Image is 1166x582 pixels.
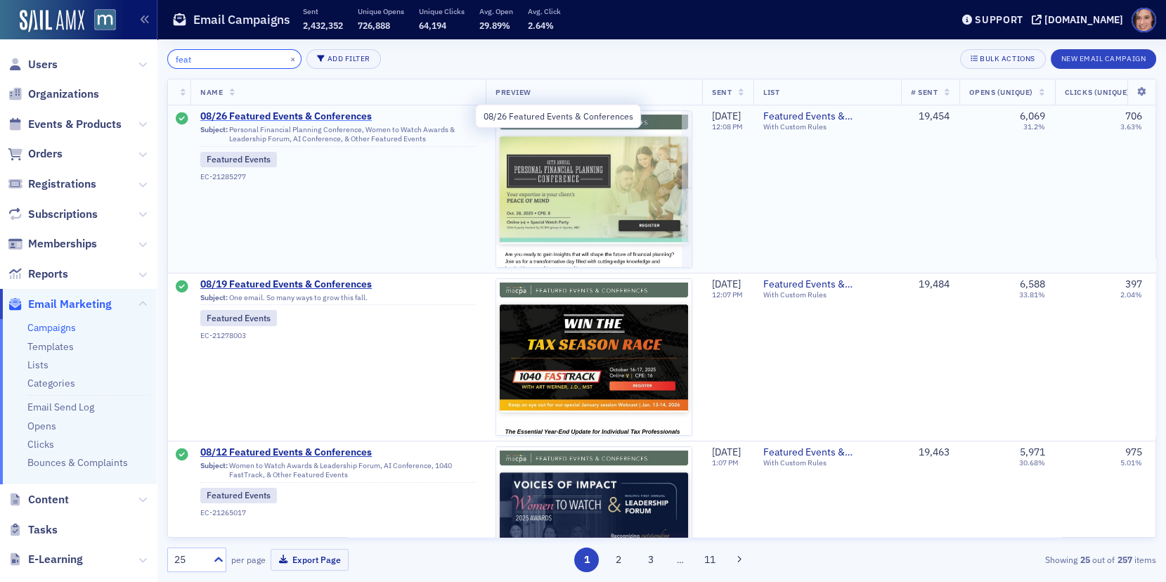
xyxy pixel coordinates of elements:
[638,548,663,572] button: 3
[1019,290,1045,299] div: 33.81%
[94,9,116,31] img: SailAMX
[200,446,476,459] a: 08/12 Featured Events & Conferences
[303,20,343,31] span: 2,432,352
[8,297,112,312] a: Email Marketing
[28,86,99,102] span: Organizations
[358,6,404,16] p: Unique Opens
[200,488,277,503] div: Featured Events
[1019,458,1045,467] div: 30.68%
[200,331,476,340] div: EC-21278003
[528,6,561,16] p: Avg. Click
[200,461,228,479] span: Subject:
[27,401,94,413] a: Email Send Log
[1120,122,1142,131] div: 3.63%
[28,297,112,312] span: Email Marketing
[176,448,188,463] div: Sent
[763,110,891,123] a: Featured Events & Conferences — Weekly Publication
[911,446,950,459] div: 19,463
[176,280,188,295] div: Sent
[697,548,722,572] button: 11
[8,492,69,507] a: Content
[28,207,98,222] span: Subscriptions
[911,87,938,97] span: # Sent
[8,146,63,162] a: Orders
[1120,290,1142,299] div: 2.04%
[200,293,228,302] span: Subject:
[28,522,58,538] span: Tasks
[763,446,891,459] a: Featured Events & Conferences — Weekly Publication
[607,548,631,572] button: 2
[1044,13,1123,26] div: [DOMAIN_NAME]
[200,461,476,483] div: Women to Watch Awards & Leadership Forum, AI Conference, 1040 FastTrack, & Other Featured Events
[8,86,99,102] a: Organizations
[763,458,891,467] div: With Custom Rules
[176,112,188,127] div: Sent
[28,57,58,72] span: Users
[712,110,741,122] span: [DATE]
[969,87,1032,97] span: Opens (Unique)
[27,321,76,334] a: Campaigns
[8,207,98,222] a: Subscriptions
[8,266,68,282] a: Reports
[231,553,266,566] label: per page
[528,20,554,31] span: 2.64%
[200,87,223,97] span: Name
[27,340,74,353] a: Templates
[419,6,465,16] p: Unique Clicks
[200,310,277,325] div: Featured Events
[960,49,1045,69] button: Bulk Actions
[27,420,56,432] a: Opens
[763,87,779,97] span: List
[200,293,476,306] div: One email. So many ways to grow this fall.
[1132,8,1156,32] span: Profile
[763,278,891,291] a: Featured Events & Conferences — Weekly Publication
[1020,110,1045,123] div: 6,069
[8,176,96,192] a: Registrations
[200,508,476,517] div: EC-21265017
[479,6,513,16] p: Avg. Open
[980,55,1035,63] div: Bulk Actions
[303,6,343,16] p: Sent
[8,236,97,252] a: Memberships
[28,266,68,282] span: Reports
[28,236,97,252] span: Memberships
[27,358,48,371] a: Lists
[358,20,390,31] span: 726,888
[1125,110,1142,123] div: 706
[28,176,96,192] span: Registrations
[20,10,84,32] img: SailAMX
[712,446,741,458] span: [DATE]
[200,278,476,291] span: 08/19 Featured Events & Conferences
[475,104,641,128] div: 08/26 Featured Events & Conferences
[712,122,743,131] time: 12:08 PM
[84,9,116,33] a: View Homepage
[27,456,128,469] a: Bounces & Complaints
[911,110,950,123] div: 19,454
[763,290,891,299] div: With Custom Rules
[1020,446,1045,459] div: 5,971
[200,172,476,181] div: EC-21285277
[28,492,69,507] span: Content
[28,146,63,162] span: Orders
[200,152,277,167] div: Featured Events
[712,458,739,467] time: 1:07 PM
[712,87,732,97] span: Sent
[8,522,58,538] a: Tasks
[574,548,599,572] button: 1
[479,20,510,31] span: 29.89%
[8,117,122,132] a: Events & Products
[671,553,690,566] span: …
[712,290,743,299] time: 12:07 PM
[167,49,302,69] input: Search…
[271,549,349,571] button: Export Page
[200,125,228,143] span: Subject:
[495,87,531,97] span: Preview
[975,13,1023,26] div: Support
[27,438,54,451] a: Clicks
[200,110,476,123] a: 08/26 Featured Events & Conferences
[1125,278,1142,291] div: 397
